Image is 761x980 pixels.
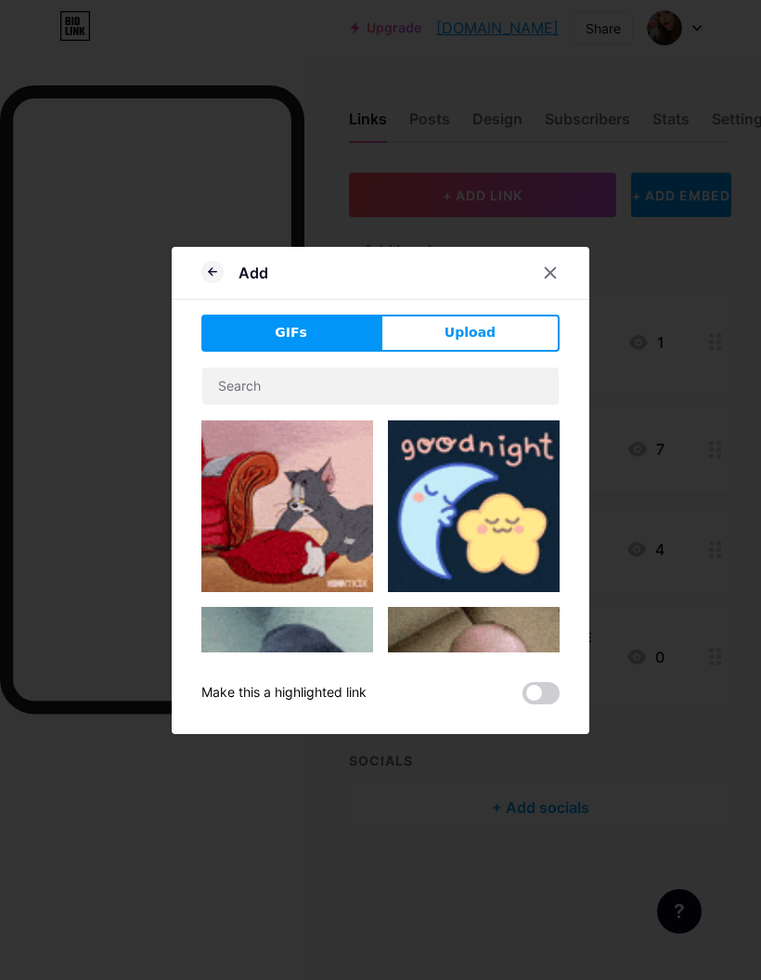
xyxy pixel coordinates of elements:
button: Upload [380,315,560,352]
img: Gihpy [201,607,373,821]
img: Gihpy [388,420,560,592]
div: Add [239,262,268,284]
input: Search [202,367,559,405]
span: Upload [445,323,496,342]
div: Make this a highlighted link [201,682,367,704]
button: GIFs [201,315,380,352]
img: Gihpy [388,607,560,738]
span: GIFs [275,323,307,342]
img: Gihpy [201,420,373,592]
